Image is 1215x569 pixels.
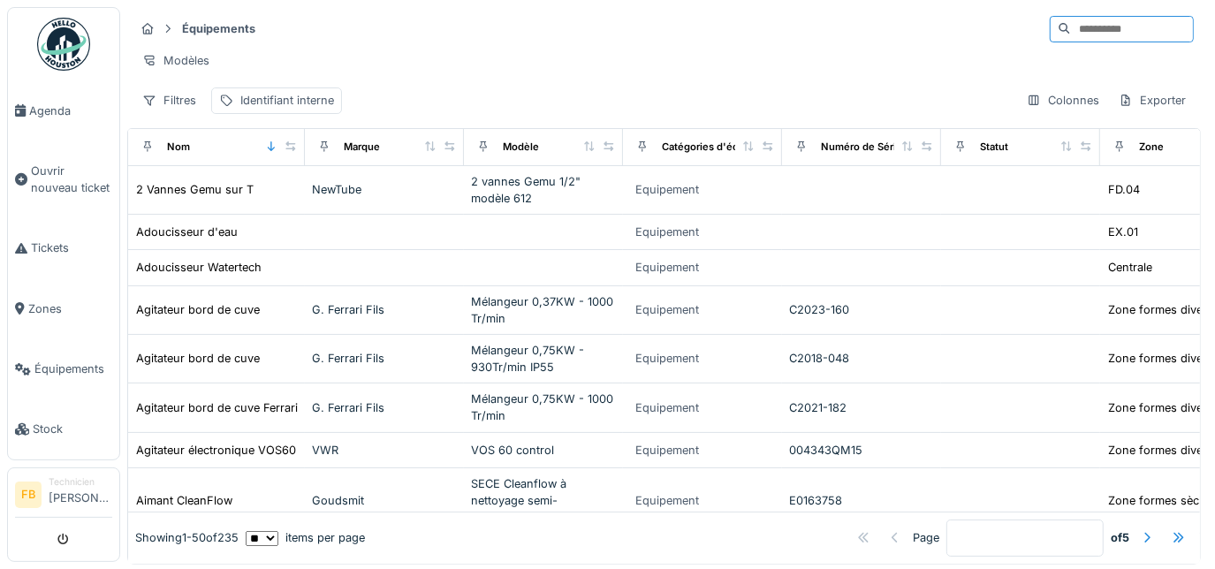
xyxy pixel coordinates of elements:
div: 2 vannes Gemu 1/2" modèle 612 [471,173,616,207]
div: Marque [344,140,380,155]
div: Equipement [635,492,699,509]
div: Equipement [635,224,699,240]
div: 2 Vannes Gemu sur T [136,181,254,198]
div: Equipement [635,399,699,416]
div: G. Ferrari Fils [312,301,457,318]
span: Stock [33,421,112,437]
img: Badge_color-CXgf-gQk.svg [37,18,90,71]
a: Stock [8,399,119,459]
a: Tickets [8,218,119,278]
div: Goudsmit [312,492,457,509]
div: C2023-160 [789,301,934,318]
span: Équipements [34,360,112,377]
div: Adoucisseur Watertech [136,259,262,276]
div: 004343QM15 [789,442,934,459]
div: C2021-182 [789,399,934,416]
a: FB Technicien[PERSON_NAME] [15,475,112,518]
div: Mélangeur 0,37KW - 1000 Tr/min [471,293,616,327]
span: Ouvrir nouveau ticket [31,163,112,196]
div: EX.01 [1108,224,1138,240]
div: Numéro de Série [821,140,902,155]
div: SECE Cleanflow à nettoyage semi-automatique [471,475,616,527]
div: Agitateur bord de cuve Ferrari [136,399,298,416]
div: NewTube [312,181,457,198]
div: Statut [980,140,1008,155]
a: Zones [8,278,119,338]
a: Ouvrir nouveau ticket [8,140,119,218]
div: VOS 60 control [471,442,616,459]
span: Tickets [31,239,112,256]
div: Zone [1139,140,1164,155]
div: VWR [312,442,457,459]
div: Nom [167,140,190,155]
div: Equipement [635,259,699,276]
div: Agitateur bord de cuve [136,301,260,318]
div: Colonnes [1019,87,1107,113]
div: Mélangeur 0,75KW - 1000 Tr/min [471,391,616,424]
li: [PERSON_NAME] [49,475,112,513]
div: Aimant CleanFlow [136,492,232,509]
li: FB [15,482,42,508]
div: G. Ferrari Fils [312,350,457,367]
div: Centrale [1108,259,1152,276]
div: E0163758 [789,492,934,509]
div: Equipement [635,181,699,198]
div: items per page [246,530,365,547]
strong: Équipements [175,20,262,37]
div: Agitateur bord de cuve [136,350,260,367]
strong: of 5 [1111,530,1129,547]
div: Adoucisseur d'eau [136,224,238,240]
div: Filtres [134,87,204,113]
div: Technicien [49,475,112,489]
div: Modèles [134,48,217,73]
span: Agenda [29,102,112,119]
div: FD.04 [1108,181,1140,198]
div: Showing 1 - 50 of 235 [135,530,239,547]
span: Zones [28,300,112,317]
div: Mélangeur 0,75KW - 930Tr/min IP55 [471,342,616,376]
div: Equipement [635,350,699,367]
div: Equipement [635,442,699,459]
div: C2018-048 [789,350,934,367]
div: Page [913,530,939,547]
a: Équipements [8,339,119,399]
div: Identifiant interne [240,92,334,109]
div: Equipement [635,301,699,318]
div: Catégories d'équipement [662,140,785,155]
div: Exporter [1111,87,1194,113]
div: Agitateur électronique VOS60 [136,442,296,459]
div: G. Ferrari Fils [312,399,457,416]
a: Agenda [8,80,119,140]
div: Modèle [503,140,539,155]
